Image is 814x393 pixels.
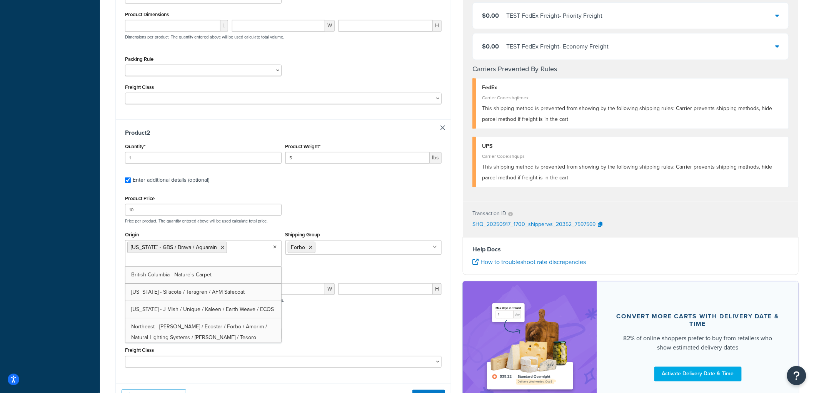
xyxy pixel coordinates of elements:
label: Shipping Group [285,232,320,237]
label: Quantity* [125,144,145,149]
span: H [433,283,442,295]
p: Dimensions per product. The quantity entered above will be used calculate total volume. [123,34,284,40]
h4: Help Docs [472,245,789,254]
p: SHQ_20250917_1700_shipperws_20352_7597569 [472,219,595,231]
div: Enter additional details (optional) [133,175,209,186]
label: Product Weight* [285,144,321,149]
span: W [325,20,335,32]
span: [US_STATE] - GBS / Brava / Aquarain [131,243,217,251]
div: Carrier Code: shqups [482,151,783,162]
span: [US_STATE] - J Mish / Unique / Kaleen / Earth Weave / ECOS [131,305,274,313]
a: Remove Item [440,125,445,130]
div: UPS [482,141,783,152]
a: [US_STATE] - Silacote / Teragren / AFM Safecoat [125,284,281,301]
label: Origin [125,232,139,237]
input: Enter additional details (optional) [125,177,131,183]
label: Freight Class [125,84,154,90]
input: 0.00 [285,152,430,164]
span: Forbo [291,243,305,251]
span: L [220,20,228,32]
h3: Product 2 [125,129,442,137]
div: 82% of online shoppers prefer to buy from retailers who show estimated delivery dates [616,334,780,353]
span: This shipping method is prevented from showing by the following shipping rules: Carrier prevents ... [482,163,772,182]
span: Northeast - [PERSON_NAME] / Ecostar / Forbo / Amorim / Natural Lighting Systems / [PERSON_NAME] /... [131,323,267,352]
label: Packing Rule [125,56,153,62]
span: [US_STATE] - Silacote / Teragren / AFM Safecoat [131,288,245,296]
input: 0.0 [125,152,282,164]
a: Northeast - [PERSON_NAME] / Ecostar / Forbo / Amorim / Natural Lighting Systems / [PERSON_NAME] /... [125,318,281,357]
a: Activate Delivery Date & Time [654,367,742,381]
div: Convert more carts with delivery date & time [616,313,780,328]
div: TEST FedEx Freight - Priority Freight [506,10,602,21]
span: $0.00 [482,11,499,20]
span: W [325,283,335,295]
p: Price per product. The quantity entered above will be used calculate total price. [123,218,444,224]
span: lbs [430,152,442,164]
span: $0.00 [482,42,499,51]
span: H [433,20,442,32]
a: [US_STATE] - J Mish / Unique / Kaleen / Earth Weave / ECOS [125,301,281,318]
h4: Carriers Prevented By Rules [472,64,789,74]
label: Product Price [125,196,155,201]
div: FedEx [482,82,783,93]
div: Carrier Code: shqfedex [482,92,783,103]
span: This shipping method is prevented from showing by the following shipping rules: Carrier prevents ... [482,104,772,123]
p: Transaction ID [472,208,506,219]
label: Product Dimensions [125,12,169,17]
span: British Columbia - Nature's Carpet [131,271,212,279]
a: British Columbia - Nature's Carpet [125,266,281,283]
a: How to troubleshoot rate discrepancies [472,258,586,266]
label: Freight Class [125,348,154,353]
div: TEST FedEx Freight - Economy Freight [506,41,609,52]
button: Open Resource Center [787,366,806,385]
